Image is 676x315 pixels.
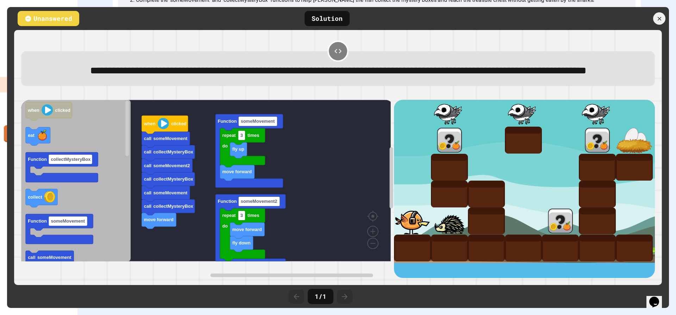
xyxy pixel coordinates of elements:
[232,240,250,246] text: fly down
[51,157,91,162] text: collectMysteryBox
[308,289,333,304] div: 1 / 1
[240,133,243,138] text: 3
[222,169,252,174] text: move forward
[21,100,394,278] div: Blockly Workspace
[222,133,236,138] text: repeat
[18,11,79,26] div: Unanswered
[171,121,186,126] text: clicked
[646,287,669,308] iframe: chat widget
[153,136,187,141] text: someMovement
[37,255,71,260] text: someMovement
[222,223,228,229] text: do
[153,163,190,168] text: someMovement2
[153,190,187,195] text: someMovement
[144,136,151,141] text: call
[247,213,259,218] text: times
[28,194,42,200] text: collect
[144,163,151,168] text: call
[27,108,39,113] text: when
[232,227,262,232] text: move forward
[240,213,243,218] text: 3
[28,218,47,224] text: Function
[240,119,275,124] text: someMovement
[153,204,193,209] text: collectMysteryBox
[28,255,35,260] text: call
[232,146,244,152] text: fly up
[305,11,350,26] div: Solution
[222,213,236,218] text: repeat
[153,176,193,182] text: collectMysteryBox
[28,133,35,138] text: eat
[144,204,151,209] text: call
[240,199,277,204] text: someMovement2
[247,133,259,138] text: times
[218,119,237,124] text: Function
[218,199,237,204] text: Function
[143,121,155,126] text: when
[222,143,228,149] text: do
[153,149,193,155] text: collectMysteryBox
[144,217,173,222] text: move forward
[28,157,47,162] text: Function
[144,149,151,155] text: call
[144,176,151,182] text: call
[144,190,151,195] text: call
[55,108,70,113] text: clicked
[51,218,85,224] text: someMovement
